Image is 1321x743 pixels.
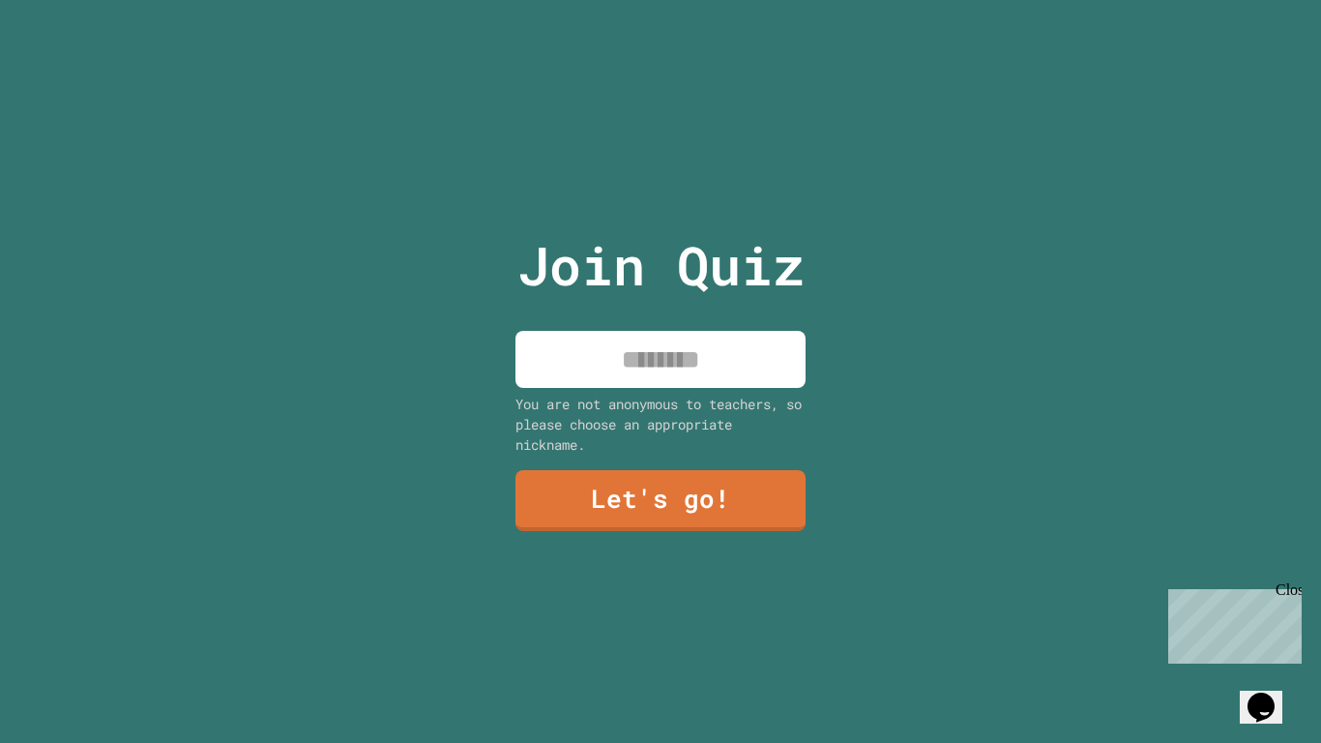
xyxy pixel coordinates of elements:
[8,8,133,123] div: Chat with us now!Close
[515,394,806,455] div: You are not anonymous to teachers, so please choose an appropriate nickname.
[515,470,806,531] a: Let's go!
[1240,666,1302,724] iframe: chat widget
[1160,581,1302,664] iframe: chat widget
[517,225,805,306] p: Join Quiz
